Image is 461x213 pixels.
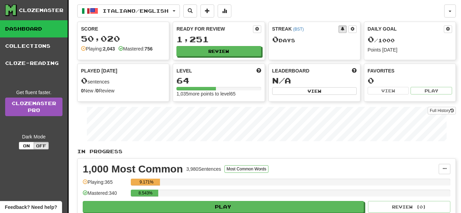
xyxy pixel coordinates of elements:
span: 0 [272,34,279,44]
strong: 0 [81,88,84,93]
div: 8.543% [133,190,158,197]
button: Review (0) [368,201,450,213]
div: 64 [176,76,261,85]
button: Full History [428,107,456,114]
span: / 1000 [368,37,395,43]
a: (BST) [293,27,304,32]
div: Get fluent faster. [5,89,62,96]
span: Level [176,67,192,74]
button: On [19,142,34,149]
div: 50,020 [81,34,165,43]
span: Score more points to level up [256,67,261,74]
div: New / Review [81,87,165,94]
button: Italiano/English [77,4,180,18]
div: sentences [81,76,165,85]
button: Review [176,46,261,56]
span: Italiano / English [103,8,169,14]
div: Playing: 365 [83,179,127,190]
button: Play [411,87,452,94]
div: 1,000 Most Common [83,164,183,174]
div: 0 [368,76,452,85]
span: Leaderboard [272,67,310,74]
div: Ready for Review [176,25,253,32]
div: Mastered: 340 [83,190,127,201]
strong: 2,043 [103,46,115,52]
div: Dark Mode [5,133,62,140]
div: Favorites [368,67,452,74]
div: Mastered: [118,45,153,52]
span: 0 [368,34,374,44]
button: Off [34,142,49,149]
div: Clozemaster [19,7,64,14]
div: Streak [272,25,338,32]
div: 1,035 more points to level 65 [176,90,261,97]
div: 1,251 [176,35,261,44]
div: Daily Goal [368,25,444,33]
button: Search sentences [183,4,197,18]
span: 0 [81,76,88,85]
span: Open feedback widget [5,204,57,211]
button: View [272,87,357,95]
div: Day s [272,35,357,44]
span: Played [DATE] [81,67,117,74]
div: 9.171% [133,179,160,186]
div: Score [81,25,165,32]
div: Playing: [81,45,115,52]
div: 3,980 Sentences [186,166,221,172]
strong: 756 [145,46,152,52]
a: ClozemasterPro [5,98,62,116]
button: View [368,87,409,94]
strong: 0 [96,88,99,93]
div: Points [DATE] [368,46,452,53]
p: In Progress [77,148,456,155]
button: Play [83,201,364,213]
button: More stats [218,4,231,18]
button: Add sentence to collection [200,4,214,18]
button: Most Common Words [224,165,268,173]
span: This week in points, UTC [352,67,357,74]
span: N/A [272,76,291,85]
